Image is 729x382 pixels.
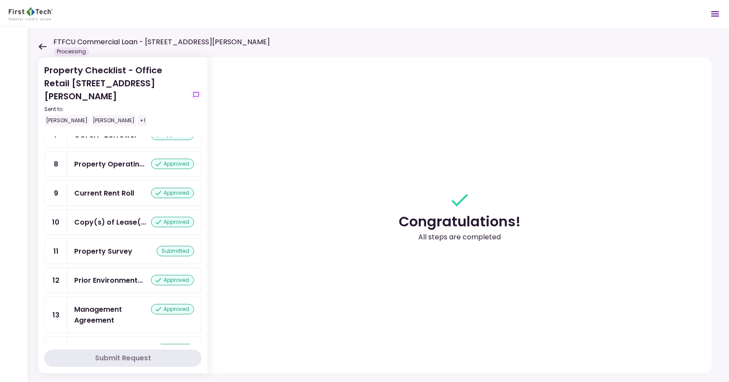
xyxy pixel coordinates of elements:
a: 10Copy(s) of Lease(s) and Amendment(s)approved [44,209,201,235]
div: approved [151,275,194,285]
div: 8 [45,152,67,176]
div: +1 [138,115,147,126]
div: 10 [45,210,67,235]
a: 11Property Surveysubmitted [44,238,201,264]
button: Open menu [705,3,726,24]
div: All steps are completed [418,232,501,242]
div: Property Hazard Insurance Policy and Liability Insurance Policy [74,344,142,355]
div: 9 [45,181,67,206]
div: submitted [157,246,194,256]
div: Submit Request [95,353,151,363]
a: 9Current Rent Rollapproved [44,180,201,206]
a: 13Management Agreementapproved [44,297,201,333]
div: 11 [45,239,67,264]
div: Processing [53,47,89,56]
div: Property Survey [74,246,132,257]
div: Sent to: [44,105,187,113]
div: Property Checklist - Office Retail [STREET_ADDRESS][PERSON_NAME] [44,64,187,126]
div: 13 [45,297,67,333]
div: [PERSON_NAME] [91,115,136,126]
div: approved [151,159,194,169]
div: Current Rent Roll [74,188,134,199]
div: Copy(s) of Lease(s) and Amendment(s) [74,217,146,228]
div: approved [151,188,194,198]
div: approved [151,217,194,227]
div: 14 [45,337,67,362]
div: 12 [45,268,67,293]
div: [PERSON_NAME] [44,115,89,126]
div: submitted [157,344,194,354]
h1: FTFCU Commercial Loan - [STREET_ADDRESS][PERSON_NAME] [53,37,270,47]
a: 14Property Hazard Insurance Policy and Liability Insurance Policysubmitted [44,336,201,362]
img: Partner icon [9,7,53,20]
div: approved [151,304,194,314]
button: show-messages [191,90,201,100]
button: Submit Request [44,349,201,367]
div: Management Agreement [74,304,151,326]
div: Congratulations! [399,211,521,232]
a: 12Prior Environmental Phase I and/or Phase IIapproved [44,268,201,293]
div: Prior Environmental Phase I and/or Phase II [74,275,143,286]
div: Property Operating Statements [74,159,144,170]
a: 8Property Operating Statementsapproved [44,151,201,177]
